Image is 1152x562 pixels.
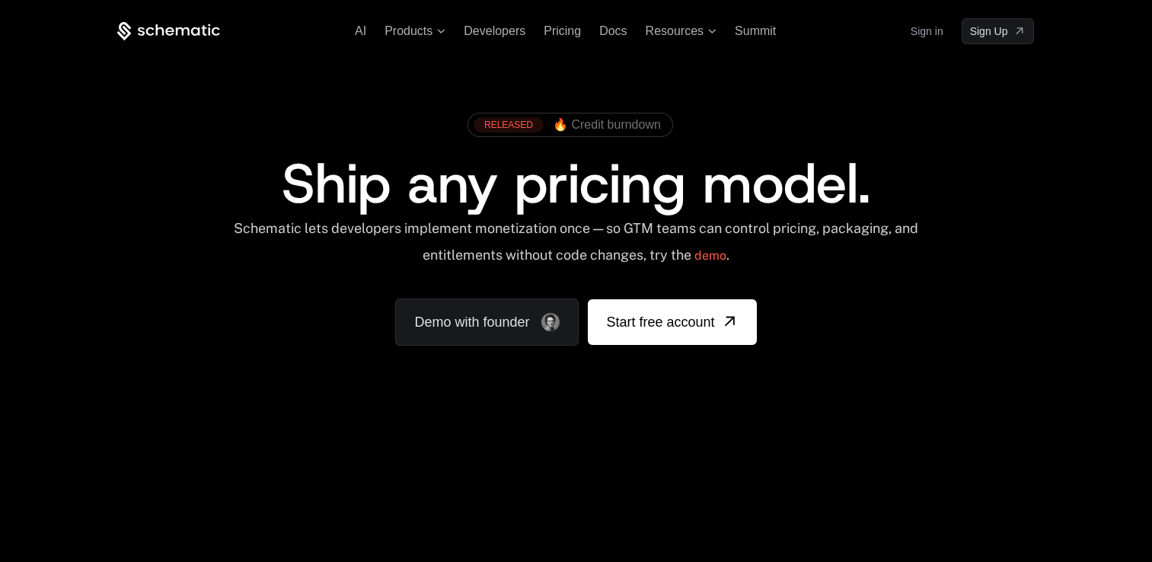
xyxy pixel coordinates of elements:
a: Summit [735,24,776,37]
a: [object Object],[object Object] [474,117,661,133]
span: Sign Up [970,24,1008,39]
a: Demo with founder, ,[object Object] [395,299,579,346]
span: Start free account [606,311,714,333]
span: Products [385,24,432,38]
span: Resources [646,24,704,38]
a: Pricing [544,24,581,37]
a: Developers [464,24,525,37]
a: [object Object] [588,299,756,345]
span: Ship any pricing model. [282,147,870,220]
img: Founder [541,313,560,331]
a: Sign in [911,19,943,43]
div: RELEASED [474,117,544,133]
a: demo [694,238,726,274]
span: 🔥 Credit burndown [553,118,661,132]
a: AI [355,24,366,37]
div: Schematic lets developers implement monetization once — so GTM teams can control pricing, packagi... [232,220,920,274]
a: [object Object] [962,18,1035,44]
a: Docs [599,24,627,37]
